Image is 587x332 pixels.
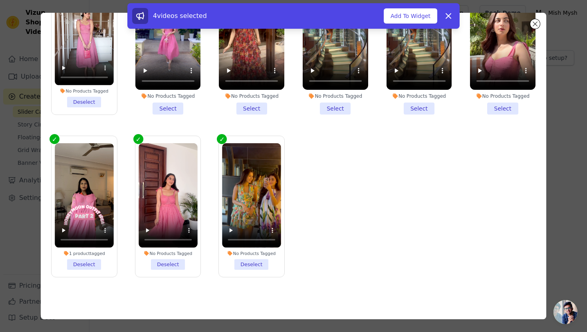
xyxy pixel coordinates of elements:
[55,88,113,94] div: No Products Tagged
[222,250,281,256] div: No Products Tagged
[153,12,207,20] span: 4 videos selected
[135,93,201,99] div: No Products Tagged
[139,250,197,256] div: No Products Tagged
[384,8,437,24] button: Add To Widget
[219,93,284,99] div: No Products Tagged
[470,93,535,99] div: No Products Tagged
[553,300,577,324] div: Open chat
[303,93,368,99] div: No Products Tagged
[387,93,452,99] div: No Products Tagged
[55,250,113,256] div: 1 product tagged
